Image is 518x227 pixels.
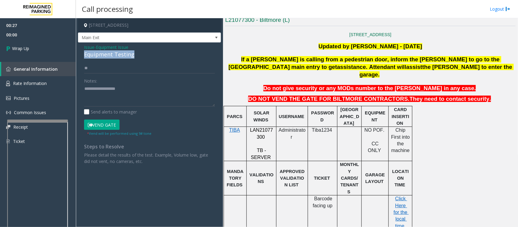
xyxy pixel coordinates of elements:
[392,107,409,126] span: CARD INSERTION
[366,64,406,70] span: . Attendant will
[279,114,304,119] span: USERNAME
[349,32,391,37] a: [STREET_ADDRESS]
[6,139,10,144] img: 'icon'
[78,18,221,32] h4: [STREET_ADDRESS]
[78,33,192,42] span: Main Exit
[84,76,97,84] label: Notes:
[368,141,381,153] span: CC ONLY
[229,128,240,133] a: TIBA
[410,96,491,102] span: They need to contact security.
[248,96,410,102] span: DO NOT VEND THE GATE FOR BILTMORE CONTRACTORS.
[14,66,58,72] span: General Information
[280,169,306,188] span: APPROVED VALIDATION LIST
[96,44,128,50] span: Equipment Issue
[94,44,128,50] span: -
[84,144,215,150] h4: Steps to Resolve
[6,110,11,115] img: 'icon'
[84,152,215,164] div: Please detail the results of the test. Example, Volume low, gate did not vent, no cameras, etc.
[250,127,273,139] span: LAN21077300
[227,169,243,188] span: MANDATORY FIELDS
[14,110,46,115] span: Common Issues
[84,120,120,130] button: Vend Gate
[229,56,501,70] span: If a [PERSON_NAME] is calling from a pedestrian door, inform the [PERSON_NAME] to go to the [GEOG...
[312,127,332,133] span: Tiba1234
[14,95,29,101] span: Pictures
[340,162,359,194] span: MONTHLY CARDS/TENANTS
[251,148,271,160] span: TB - SERVER
[249,172,273,184] span: VALIDATIONS
[84,44,94,50] span: Issue
[314,176,330,181] span: TICKET
[87,131,151,136] small: Vend will be performed using 9# tone
[13,80,47,86] span: Rate Information
[6,81,10,86] img: 'icon'
[84,50,215,59] div: Equipment Testing
[12,45,29,52] span: Wrap Up
[365,172,386,184] span: GARAGE LAYOUT
[364,127,384,133] span: NO POF.
[79,2,136,16] h3: Call processing
[360,64,514,78] span: the [PERSON_NAME] to enter the garage.
[311,110,334,122] span: PASSWORD
[263,85,476,91] span: Do not give security or any MODs number to the [PERSON_NAME] in any case.
[313,196,334,208] font: Barcode facing up
[406,64,422,70] span: assist
[337,64,366,70] span: assistance
[225,16,516,26] h3: L21077300 - Biltmore (L)
[84,109,137,115] label: Send alerts to manager
[6,67,11,71] img: 'icon'
[392,169,409,188] span: LOCATION TIME
[319,43,422,49] font: Updated by [PERSON_NAME] - [DATE]
[6,96,11,100] img: 'icon'
[365,110,386,122] span: EQUIPMENT
[229,127,240,133] span: TIBA
[1,62,76,76] a: General Information
[227,114,242,119] span: PARCS
[6,125,10,129] img: 'icon'
[253,110,270,122] span: SOLAR WINDS
[340,107,359,126] span: [GEOGRAPHIC_DATA]
[506,6,510,12] img: logout
[490,6,510,12] a: Logout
